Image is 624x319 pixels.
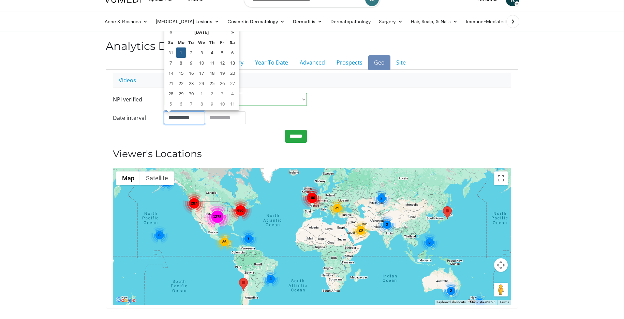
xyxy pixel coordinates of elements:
[176,47,186,58] td: 1
[207,99,217,109] td: 9
[106,40,518,53] h2: Analytics Dashboard
[166,58,176,68] td: 7
[204,203,231,230] div: 1278
[176,99,186,109] td: 6
[378,216,396,234] div: 3
[294,55,331,70] a: Advanced
[217,68,227,78] td: 19
[227,78,238,88] td: 27
[229,199,252,222] div: 650
[186,58,196,68] td: 9
[166,47,176,58] td: 31
[227,27,238,37] th: »
[186,68,196,78] td: 16
[375,15,407,28] a: Surgery
[289,15,326,28] a: Dermatitis
[227,37,238,47] th: Sa
[462,15,517,28] a: Immune-Mediated
[186,88,196,99] td: 30
[328,198,347,218] div: 39
[227,47,238,58] td: 6
[176,88,186,99] td: 29
[150,226,168,244] div: 8
[494,258,508,272] button: Map camera controls
[227,99,238,109] td: 11
[186,78,196,88] td: 23
[301,186,323,209] div: 106
[196,47,207,58] td: 3
[183,192,205,214] div: 287
[113,148,511,160] h3: Viewer's Locations
[443,206,452,219] div: Avoiding Side Effects from Isotretinoin
[217,88,227,99] td: 3
[494,283,508,296] button: Drag Pegman onto the map to open Street View
[217,47,227,58] td: 5
[108,93,159,106] label: NPI verified
[166,37,176,47] th: Su
[249,55,294,70] a: Year To Date
[166,99,176,109] td: 5
[390,55,412,70] a: Site
[262,270,280,288] div: 4
[227,68,238,78] td: 20
[420,233,439,251] div: 8
[217,58,227,68] td: 12
[207,47,217,58] td: 4
[101,15,152,28] a: Acne & Rosacea
[166,78,176,88] td: 21
[166,88,176,99] td: 28
[470,300,495,304] span: Map data ©2025
[196,78,207,88] td: 24
[217,78,227,88] td: 26
[186,99,196,109] td: 7
[207,88,217,99] td: 2
[207,37,217,47] th: Th
[115,296,137,305] img: Google
[368,55,390,70] a: Geo
[196,37,207,47] th: We
[196,99,207,109] td: 8
[166,68,176,78] td: 14
[157,173,175,191] div: 2
[186,37,196,47] th: Tu
[115,296,137,305] a: Open this area in Google Maps (opens a new window)
[217,37,227,47] th: Fr
[196,58,207,68] td: 10
[436,300,466,305] button: Keyboard shortcuts
[196,88,207,99] td: 1
[186,47,196,58] td: 2
[116,171,140,185] button: Show street map
[331,55,368,70] a: Prospects
[239,278,248,291] div: Avoiding Side Effects from Isotretinoin
[494,171,508,185] button: Toggle fullscreen view
[351,221,370,240] div: 20
[196,68,207,78] td: 17
[500,300,509,304] a: Terms
[372,189,390,207] div: 2
[207,68,217,78] td: 18
[207,78,217,88] td: 25
[407,15,462,28] a: Hair, Scalp, & Nails
[176,68,186,78] td: 15
[176,37,186,47] th: Mo
[140,171,174,185] button: Show satellite imagery
[166,27,176,37] th: «
[227,88,238,99] td: 4
[176,58,186,68] td: 8
[207,58,217,68] td: 11
[442,282,460,300] div: 2
[217,99,227,109] td: 10
[227,58,238,68] td: 13
[223,15,289,28] a: Cosmetic Dermatology
[239,230,257,248] div: 7
[113,73,142,87] a: Videos
[326,15,375,28] a: Dermatopathology
[108,111,159,124] label: Date interval
[176,27,227,37] th: [DATE]
[176,78,186,88] td: 22
[215,232,234,251] div: 86
[152,15,223,28] a: [MEDICAL_DATA] Lesions
[471,294,489,312] div: 3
